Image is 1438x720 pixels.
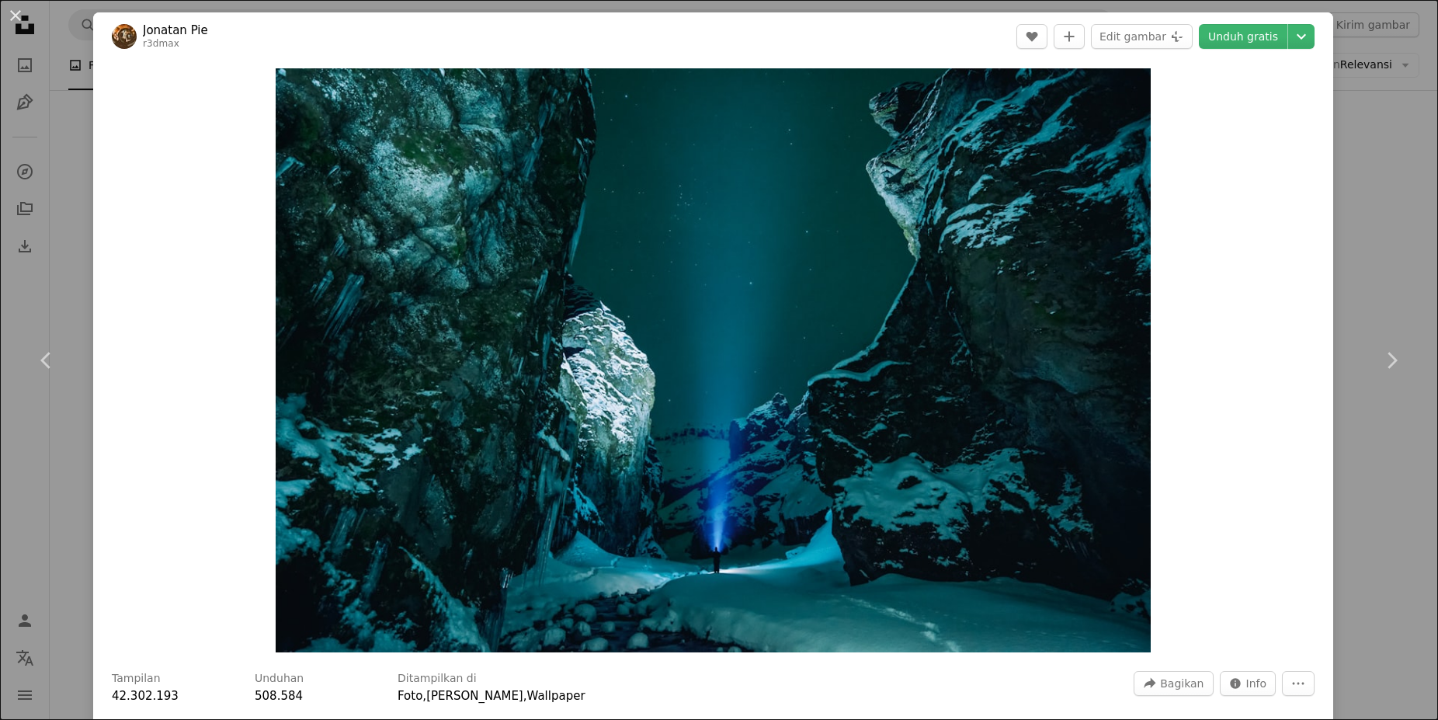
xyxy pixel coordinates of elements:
[1091,24,1193,49] button: Edit gambar
[1160,672,1204,695] span: Bagikan
[1246,672,1267,695] span: Info
[1288,24,1315,49] button: Pilih ukuran unduhan
[1345,286,1438,435] a: Berikutnya
[255,689,303,703] span: 508.584
[1054,24,1085,49] button: Tambahkan ke koleksi
[112,689,179,703] span: 42.302.193
[143,23,208,38] a: Jonatan Pie
[1016,24,1047,49] button: Sukai
[527,689,585,703] a: Wallpaper
[398,671,477,687] h3: Ditampilkan di
[398,689,422,703] a: Foto
[426,689,523,703] a: [PERSON_NAME]
[276,68,1151,652] button: Perbesar pada gambar ini
[276,68,1151,652] img: orang yang berdiri dikelilingi oleh gunung bersalju
[422,689,426,703] span: ,
[112,671,161,687] h3: Tampilan
[112,24,137,49] img: Buka profil Jonatan Pie
[1282,671,1315,696] button: Tindakan Lainnya
[143,38,179,49] a: r3dmax
[1134,671,1213,696] button: Bagikan gambar ini
[1220,671,1276,696] button: Statistik tentang gambar ini
[523,689,527,703] span: ,
[255,671,304,687] h3: Unduhan
[1199,24,1287,49] a: Unduh gratis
